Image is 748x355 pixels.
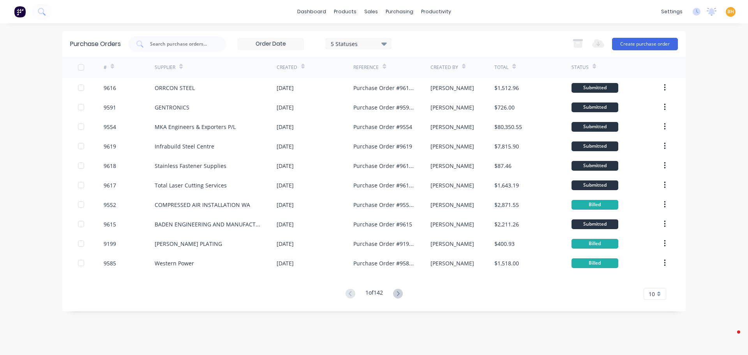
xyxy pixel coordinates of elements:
div: Purchase Order #9617 - Total Laser Cutting Services [353,181,415,189]
img: Factory [14,6,26,18]
div: Supplier [155,64,175,71]
div: Purchase Order #9199 - [PERSON_NAME] PLATING [353,240,415,248]
div: [DATE] [277,181,294,189]
div: [DATE] [277,123,294,131]
div: $2,211.26 [494,220,519,228]
div: Purchase Orders [70,39,121,49]
div: Purchase Order #9552 - COMPRESSED AIR INSTALLATION WA [353,201,415,209]
div: [PERSON_NAME] [430,84,474,92]
div: GENTRONICS [155,103,189,111]
div: Purchase Order #9615 [353,220,412,228]
div: $80,350.55 [494,123,522,131]
div: Reference [353,64,379,71]
div: 9591 [104,103,116,111]
div: [DATE] [277,259,294,267]
div: products [330,6,360,18]
div: MKA Engineers & Exporters P/L [155,123,236,131]
div: [PERSON_NAME] [430,142,474,150]
div: 9554 [104,123,116,131]
div: $87.46 [494,162,512,170]
div: 9616 [104,84,116,92]
div: $400.93 [494,240,515,248]
div: $7,815.90 [494,142,519,150]
div: Submitted [572,180,618,190]
div: COMPRESSED AIR INSTALLATION WA [155,201,250,209]
div: [DATE] [277,240,294,248]
div: ORRCON STEEL [155,84,195,92]
div: [PERSON_NAME] [430,162,474,170]
span: 10 [649,290,655,298]
div: Submitted [572,141,618,151]
div: Submitted [572,83,618,93]
div: [PERSON_NAME] [430,220,474,228]
div: Created [277,64,297,71]
div: $1,518.00 [494,259,519,267]
div: Purchase Order #9616 - ORRCON STEEL [353,84,415,92]
div: Status [572,64,589,71]
div: Total [494,64,508,71]
div: 9617 [104,181,116,189]
div: [PERSON_NAME] [430,181,474,189]
div: [DATE] [277,103,294,111]
input: Search purchase orders... [149,40,214,48]
div: Created By [430,64,458,71]
div: purchasing [382,6,417,18]
div: [PERSON_NAME] [430,201,474,209]
div: [DATE] [277,84,294,92]
div: 1 of 142 [365,288,383,300]
div: Billed [572,258,618,268]
div: 9615 [104,220,116,228]
div: [PERSON_NAME] PLATING [155,240,222,248]
div: Stainless Fastener Supplies [155,162,226,170]
a: dashboard [293,6,330,18]
div: Submitted [572,219,618,229]
div: sales [360,6,382,18]
div: Purchase Order #9619 [353,142,412,150]
div: [PERSON_NAME] [430,123,474,131]
div: Billed [572,200,618,210]
div: $1,643.19 [494,181,519,189]
div: [DATE] [277,162,294,170]
iframe: Intercom live chat [722,329,740,347]
div: [PERSON_NAME] [430,240,474,248]
div: Total Laser Cutting Services [155,181,227,189]
div: Infrabuild Steel Centre [155,142,214,150]
div: productivity [417,6,455,18]
div: Submitted [572,102,618,112]
div: [PERSON_NAME] [430,103,474,111]
div: $2,871.55 [494,201,519,209]
div: Billed [572,239,618,249]
div: [DATE] [277,142,294,150]
div: 9618 [104,162,116,170]
button: Create purchase order [612,38,678,50]
div: 5 Statuses [331,39,386,48]
div: settings [657,6,686,18]
div: Western Power [155,259,194,267]
div: # [104,64,107,71]
div: BADEN ENGINEERING AND MANUFACTURE PTY LTD [155,220,261,228]
div: [DATE] [277,220,294,228]
div: 9619 [104,142,116,150]
div: Submitted [572,161,618,171]
div: Purchase Order #9554 [353,123,412,131]
div: 9552 [104,201,116,209]
div: Submitted [572,122,618,132]
div: Purchase Order #9618 - Stainless Fastener Supplies [353,162,415,170]
div: $1,512.96 [494,84,519,92]
div: 9199 [104,240,116,248]
div: 9585 [104,259,116,267]
div: $726.00 [494,103,515,111]
input: Order Date [238,38,303,50]
div: [PERSON_NAME] [430,259,474,267]
div: Purchase Order #9585 - Western Power [353,259,415,267]
div: [DATE] [277,201,294,209]
div: Purchase Order #9591 - GENTRONICS [353,103,415,111]
span: BH [727,8,734,15]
